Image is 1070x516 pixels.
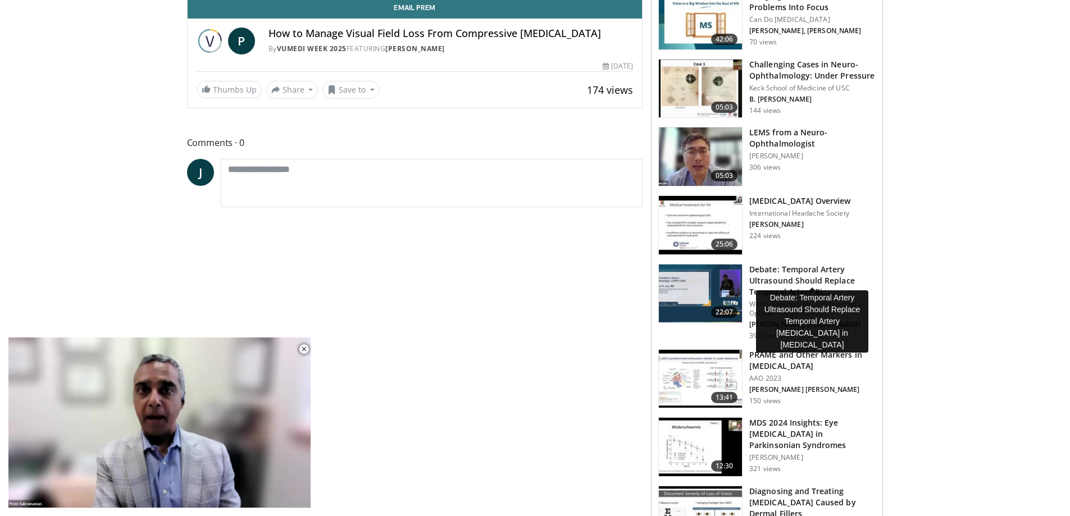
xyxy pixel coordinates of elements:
[749,195,850,207] h3: [MEDICAL_DATA] Overview
[711,307,738,318] span: 22:07
[749,264,876,298] h3: Debate: Temporal Artery Ultrasound Should Replace Temporal Artery Bi…
[749,385,876,394] p: [PERSON_NAME] [PERSON_NAME]
[277,44,347,53] a: Vumedi Week 2025
[266,81,318,99] button: Share
[197,81,262,98] a: Thumbs Up
[749,331,781,340] p: 395 views
[756,290,868,353] div: Debate: Temporal Artery Ultrasound Should Replace Temporal Artery [MEDICAL_DATA] in [MEDICAL_DATA]
[603,61,633,71] div: [DATE]
[658,59,876,118] a: 05:03 Challenging Cases in Neuro- Ophthalmology: Under Pressure Keck School of Medicine of USC B....
[711,392,738,403] span: 13:41
[8,337,311,508] video-js: Video Player
[659,127,742,186] img: 54ed94a0-14a4-4788-93d2-1f5bedbeb0d5.150x105_q85_crop-smart_upscale.jpg
[749,374,876,383] p: AAO 2023
[711,460,738,472] span: 12:30
[749,209,850,218] p: International Headache Society
[749,163,781,172] p: 306 views
[749,38,777,47] p: 70 views
[228,28,255,54] a: P
[385,44,445,53] a: [PERSON_NAME]
[749,59,876,81] h3: Challenging Cases in Neuro- Ophthalmology: Under Pressure
[322,81,380,99] button: Save to
[268,44,634,54] div: By FEATURING
[749,231,781,240] p: 224 views
[659,60,742,118] img: befedb23-9f31-4837-b824-e3399f582dab.150x105_q85_crop-smart_upscale.jpg
[658,195,876,255] a: 25:06 [MEDICAL_DATA] Overview International Headache Society [PERSON_NAME] 224 views
[658,349,876,409] a: 13:41 PRAME and Other Markers in [MEDICAL_DATA] AAO 2023 [PERSON_NAME] [PERSON_NAME] 150 views
[749,349,876,372] h3: PRAME and Other Markers in [MEDICAL_DATA]
[711,239,738,250] span: 25:06
[658,417,876,477] a: 12:30 MDS 2024 Insights: Eye [MEDICAL_DATA] in Parkinsonian Syndromes [PERSON_NAME] 321 views
[749,26,876,35] p: [PERSON_NAME], [PERSON_NAME]
[749,127,876,149] h3: LEMS from a Neuro-Ophthalmologist
[749,320,876,329] p: [PERSON_NAME], [PERSON_NAME]
[659,350,742,408] img: fbdc6c22-58de-4c67-b7aa-6ebe711e1860.150x105_q85_crop-smart_upscale.jpg
[749,84,876,93] p: Keck School of Medicine of USC
[658,264,876,340] a: 22:07 Debate: Temporal Artery Ultrasound Should Replace Temporal Artery Bi… World Congress on Con...
[749,300,876,318] p: World Congress on Controversies in Ophthalmology (COPHy)
[749,152,876,161] p: [PERSON_NAME]
[749,106,781,115] p: 144 views
[749,396,781,405] p: 150 views
[187,135,643,150] span: Comments 0
[659,264,742,323] img: 71fe887c-97b6-4da3-903f-12c21e0dabef.150x105_q85_crop-smart_upscale.jpg
[711,170,738,181] span: 05:03
[749,464,781,473] p: 321 views
[711,34,738,45] span: 42:06
[711,102,738,113] span: 05:03
[659,196,742,254] img: c05837d3-e0e1-4145-8655-c1e4fff11ad5.150x105_q85_crop-smart_upscale.jpg
[749,417,876,451] h3: MDS 2024 Insights: Eye [MEDICAL_DATA] in Parkinsonian Syndromes
[749,95,876,104] p: B. [PERSON_NAME]
[749,453,876,462] p: [PERSON_NAME]
[187,159,214,186] a: J
[587,83,633,97] span: 174 views
[749,15,876,24] p: Can Do [MEDICAL_DATA]
[658,127,876,186] a: 05:03 LEMS from a Neuro-Ophthalmologist [PERSON_NAME] 306 views
[659,418,742,476] img: 505401c3-f31c-457d-8dcf-01d0aae4cfe3.150x105_q85_crop-smart_upscale.jpg
[268,28,634,40] h4: How to Manage Visual Field Loss From Compressive [MEDICAL_DATA]
[749,220,850,229] p: [PERSON_NAME]
[293,337,315,361] button: Close
[197,28,224,54] img: Vumedi Week 2025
